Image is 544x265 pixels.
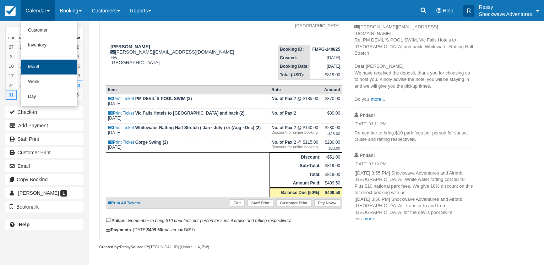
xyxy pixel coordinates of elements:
em: [DATE] 03:10 PM [354,161,474,169]
a: Customer [21,23,77,38]
div: R [463,5,474,17]
strong: No. of Pax [272,96,294,101]
ul: Calendar [21,21,77,106]
a: 1 [17,90,28,100]
em: Remember to bring $10 park fees per person for sunset cruise and rafting respectively. [128,218,292,223]
span: 1 [60,190,67,197]
a: Print Ticket [108,96,134,101]
a: 3 [6,52,17,61]
strong: Philani [360,153,375,158]
p: Remember to bring $10 park fees per person for sunset cruise and rafting respectively. [354,130,474,143]
th: Item [106,85,270,94]
a: Print Ticket [108,111,134,116]
strong: Philani [360,112,375,118]
strong: No. of Pax [272,111,294,116]
a: Month [21,60,77,74]
td: -$51.00 [322,153,342,162]
strong: No. of Pax [272,125,294,130]
td: 2 [270,109,322,123]
a: Staff Print [247,199,273,206]
div: $280.00 [324,125,340,136]
td: 2 @ $140.00 [270,123,322,138]
th: Amount [322,85,342,94]
div: Ressy [TECHNICAL_ID] (Harare, HA, ZW) [99,244,349,250]
strong: Created by: [99,245,120,249]
p: [[DATE] 3:55 PM] Shockwave Adventures and Airbnb [GEOGRAPHIC_DATA]: White water rafting cost $140... [354,170,474,222]
em: Discount for online booking [272,130,321,134]
th: Sat [72,34,83,42]
div: $30.00 [324,111,340,121]
td: [DATE] [106,94,270,109]
button: Copy Booking [5,174,83,185]
td: $819.00 [322,170,342,179]
th: Balance Due (50%): [270,188,322,197]
a: 27 [6,42,17,52]
i: Help [436,8,441,13]
th: Booking Date: [278,62,311,71]
td: $819.00 [322,161,342,170]
a: more... [364,216,378,221]
a: 6 [72,90,83,100]
td: [DATE] [106,123,270,138]
th: Rate [270,85,322,94]
a: 25 [17,81,28,90]
th: Discount: [270,153,322,162]
small: 3651 [185,228,194,232]
em: Discount for online booking [272,145,321,149]
a: Edit [230,199,245,206]
a: Help [5,219,83,230]
strong: FMPG-140825 [312,47,340,52]
a: 10 [6,61,17,71]
em: -$28.00 [324,132,340,136]
button: Add Payment [5,120,83,131]
th: Mon [17,34,28,42]
p: [PERSON_NAME][EMAIL_ADDRESS][DOMAIN_NAME], Re: PM DEVIL`S POOL SWIM, Vic Falls Hotels to [GEOGRAP... [354,24,474,103]
a: Inventory [21,38,77,53]
td: $409.50 [322,179,342,188]
a: Print Ticket [108,125,134,130]
strong: $409.50 [147,227,162,232]
th: Total: [270,170,322,179]
strong: Gorge Swing (2) [135,140,168,145]
div: [PERSON_NAME][EMAIL_ADDRESS][DOMAIN_NAME] HA [GEOGRAPHIC_DATA] [106,44,255,65]
a: Customer Print [5,147,83,158]
strong: Vic Falls Hotels to [GEOGRAPHIC_DATA] and back (2) [135,111,245,116]
td: [DATE] [106,109,270,123]
p: Ressy [479,4,532,11]
a: 17 [6,71,17,81]
a: 28 [17,42,28,52]
td: [DATE] [310,54,342,62]
b: Help [19,222,29,227]
em: -$23.00 [324,146,340,150]
a: Customer Print [276,199,311,206]
a: 24 [6,81,17,90]
div: : [DATE] (mastercard ) [106,227,342,232]
a: 2 [72,42,83,52]
a: Day [21,89,77,104]
button: Check-in [5,106,83,118]
a: 31 [6,90,17,100]
a: Staff Print [5,133,83,145]
div: $230.00 [324,140,340,150]
strong: Philani: [106,218,127,223]
td: 2 @ $185.00 [270,94,322,109]
a: 16 [72,61,83,71]
th: Booking ID: [278,45,311,54]
strong: No. of Pax [272,140,294,145]
a: 23 [72,71,83,81]
strong: [PERSON_NAME] [110,44,150,49]
span: [PERSON_NAME] [18,190,59,196]
a: 11 [17,61,28,71]
em: [DATE] 03:11 PM [354,121,474,129]
a: Week [21,74,77,89]
strong: PM DEVIL`S POOL SWIM (2) [135,96,192,101]
a: Print All Tickets [108,201,140,205]
th: Sun [6,34,17,42]
a: more... [371,96,385,102]
a: [PERSON_NAME] 1 [5,187,83,199]
strong: Payments [106,227,131,232]
td: [DATE] [106,138,270,153]
strong: $409.50 [325,190,340,195]
th: Amount Paid: [270,179,322,188]
strong: Whitewater Rafting Half Stretch ( Jan - July ) or (Aug - Dec) (2) [135,125,261,130]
